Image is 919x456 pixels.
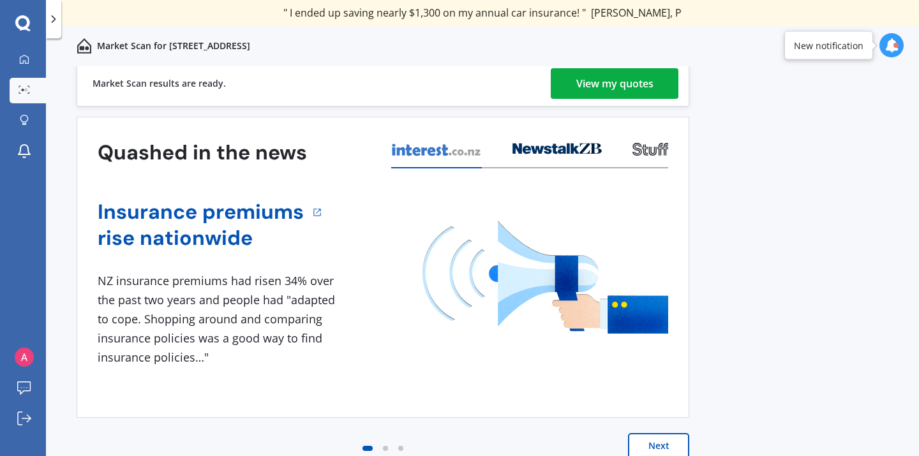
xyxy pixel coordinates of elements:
a: rise nationwide [98,225,304,251]
img: home-and-contents.b802091223b8502ef2dd.svg [77,38,92,54]
div: View my quotes [576,68,654,99]
div: NZ insurance premiums had risen 34% over the past two years and people had "adapted to cope. Shop... [98,272,340,367]
a: View my quotes [551,68,678,99]
p: Market Scan for [STREET_ADDRESS] [97,40,250,52]
a: Insurance premiums [98,199,304,225]
img: ACg8ocL0gEoWYBqOKUgxdI4aSToJGV-TTgXiuRO92PE1HfgMPHNxQA=s96-c [15,348,34,367]
div: New notification [794,39,863,52]
h3: Quashed in the news [98,140,307,166]
div: Market Scan results are ready. [93,61,226,106]
img: media image [422,221,668,334]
